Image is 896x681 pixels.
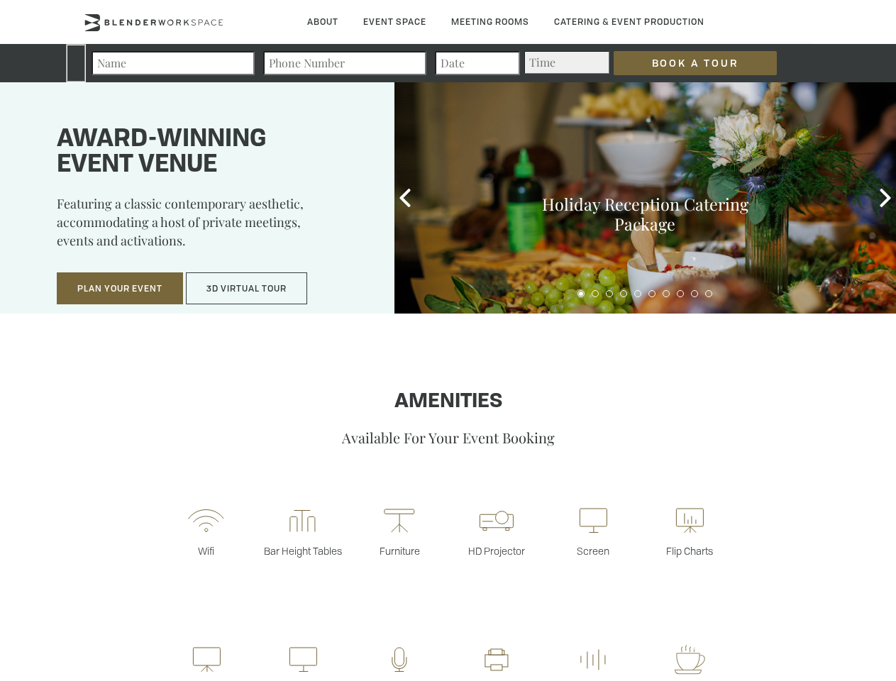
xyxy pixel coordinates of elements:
p: HD Projector [448,544,545,558]
p: Wifi [157,544,254,558]
p: Featuring a classic contemporary aesthetic, accommodating a host of private meetings, events and ... [57,194,359,260]
h1: Award-winning event venue [57,127,359,178]
input: Book a Tour [614,51,777,75]
button: Plan Your Event [57,272,183,305]
input: Date [435,51,520,75]
h1: Amenities [45,391,851,414]
input: Name [92,51,255,75]
input: Phone Number [263,51,426,75]
button: 3D Virtual Tour [186,272,307,305]
p: Screen [545,544,641,558]
p: Bar Height Tables [255,544,351,558]
p: Flip Charts [641,544,738,558]
p: Available For Your Event Booking [45,428,851,447]
p: Furniture [351,544,448,558]
a: Holiday Reception Catering Package [542,193,748,235]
